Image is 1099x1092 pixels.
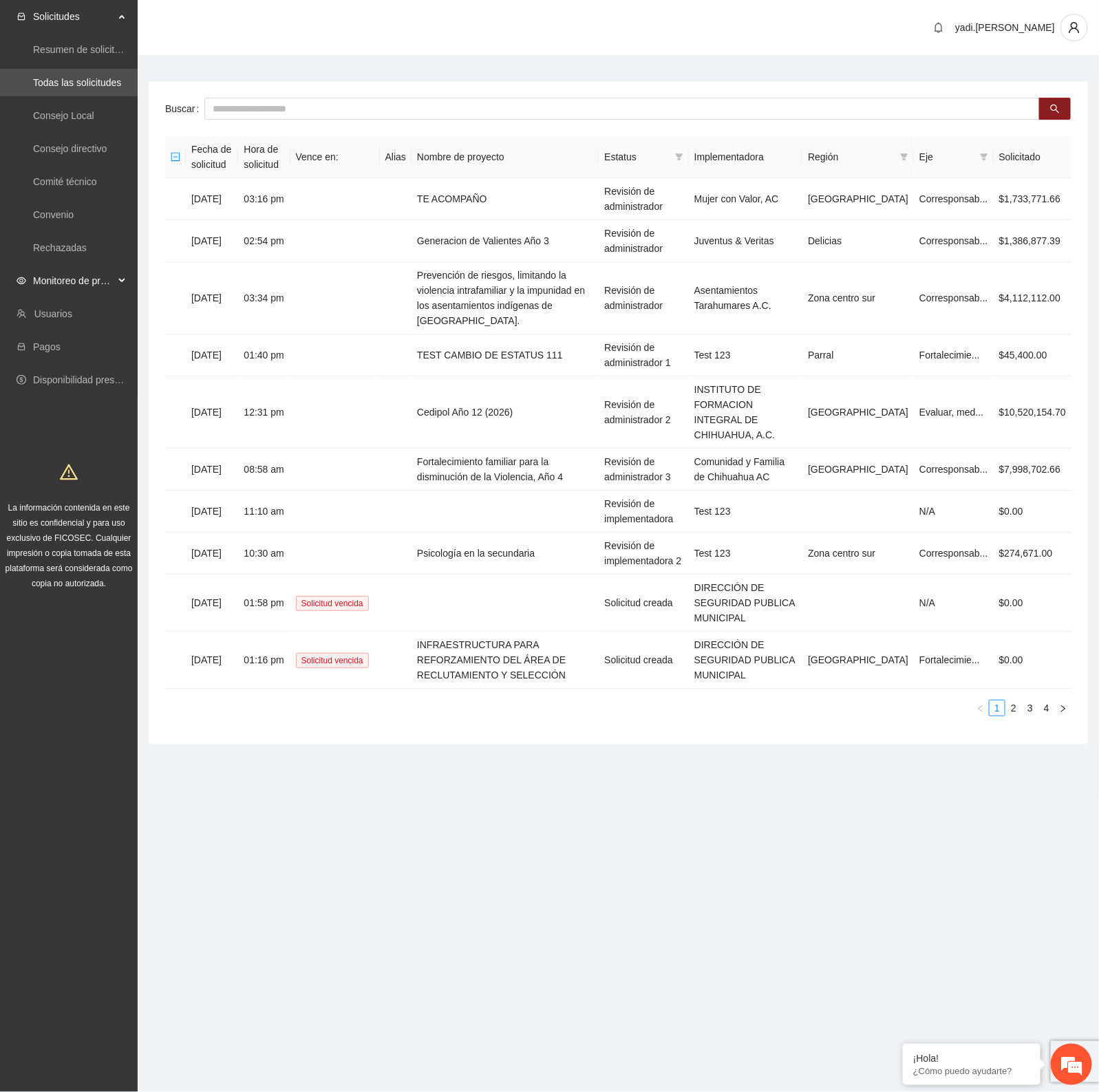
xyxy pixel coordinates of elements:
[913,1053,1030,1064] div: ¡Hola!
[1055,700,1071,716] button: right
[186,178,238,220] td: [DATE]
[186,334,238,376] td: [DATE]
[919,350,980,361] span: Fortalecimie...
[994,262,1071,334] td: $4,112,112.00
[599,262,689,334] td: Revisión de administrador
[919,654,980,665] span: Fortalecimie...
[412,178,599,220] td: TE ACOMPAÑO
[60,463,78,481] span: warning
[802,449,914,491] td: [GEOGRAPHIC_DATA]
[238,575,290,632] td: 01:58 pm
[186,632,238,689] td: [DATE]
[802,632,914,689] td: [GEOGRAPHIC_DATA]
[802,262,914,334] td: Zona centro sur
[689,220,802,262] td: Juventus & Veritas
[994,136,1071,178] th: Solicitado
[928,17,950,39] button: bell
[72,70,231,88] div: Chatee con nosotros ahora
[994,449,1071,491] td: $7,998,702.66
[604,149,670,164] span: Estatus
[412,334,599,376] td: TEST CAMBIO DE ESTATUS 111
[1006,700,1021,716] a: 2
[599,334,689,376] td: Revisión de administrador 1
[186,449,238,491] td: [DATE]
[914,491,994,533] td: N/A
[689,491,802,533] td: Test 123
[34,308,72,319] a: Usuarios
[186,136,238,178] th: Fecha de solicitud
[238,632,290,689] td: 01:16 pm
[33,341,61,352] a: Pagos
[919,235,988,246] span: Corresponsab...
[994,376,1071,449] td: $10,520,154.70
[186,575,238,632] td: [DATE]
[897,147,911,167] span: filter
[412,220,599,262] td: Generacion de Valientes Año 3
[33,3,114,30] span: Solicitudes
[1061,21,1087,34] span: user
[186,491,238,533] td: [DATE]
[226,7,259,40] div: Minimizar ventana de chat en vivo
[165,98,204,120] label: Buscar
[17,12,26,21] span: inbox
[412,632,599,689] td: INFRAESTRUCTURA PARA REFORZAMIENTO DEL ÁREA DE RECLUTAMIENTO Y SELECCIÓN
[689,376,802,449] td: INSTITUTO DE FORMACION INTEGRAL DE CHIHUAHUA, A.C.
[238,491,290,533] td: 11:10 am
[689,262,802,334] td: Asentamientos Tarahumares A.C.
[238,262,290,334] td: 03:34 pm
[1059,705,1067,713] span: right
[33,176,97,187] a: Comité técnico
[919,292,988,303] span: Corresponsab...
[186,262,238,334] td: [DATE]
[296,653,369,668] span: Solicitud vencida
[412,533,599,575] td: Psicología en la secundaria
[1039,700,1054,716] a: 4
[808,149,895,164] span: Región
[412,449,599,491] td: Fortalecimiento familiar para la disminución de la Violencia, Año 4
[33,242,87,253] a: Rechazadas
[186,220,238,262] td: [DATE]
[1039,98,1071,120] button: search
[33,267,114,295] span: Monitoreo de proyectos
[980,153,988,161] span: filter
[1023,700,1038,716] a: 3
[238,449,290,491] td: 08:58 am
[238,376,290,449] td: 12:31 pm
[972,700,989,716] li: Previous Page
[599,220,689,262] td: Revisión de administrador
[1055,700,1071,716] li: Next Page
[689,533,802,575] td: Test 123
[919,149,974,164] span: Eje
[296,596,369,611] span: Solicitud vencida
[599,491,689,533] td: Revisión de implementadora
[33,77,121,88] a: Todas las solicitudes
[171,152,180,162] span: minus-square
[914,575,994,632] td: N/A
[7,376,262,424] textarea: Escriba su mensaje y pulse “Intro”
[599,376,689,449] td: Revisión de administrador 2
[994,220,1071,262] td: $1,386,877.39
[599,575,689,632] td: Solicitud creada
[990,700,1005,716] a: 1
[1050,104,1060,115] span: search
[1022,700,1038,716] li: 3
[689,334,802,376] td: Test 123
[238,533,290,575] td: 10:30 am
[33,209,74,220] a: Convenio
[33,44,188,55] a: Resumen de solicitudes por aprobar
[802,220,914,262] td: Delicias
[994,334,1071,376] td: $45,400.00
[1060,14,1088,41] button: user
[994,575,1071,632] td: $0.00
[186,376,238,449] td: [DATE]
[412,136,599,178] th: Nombre de proyecto
[412,376,599,449] td: Cedipol Año 12 (2026)
[913,1066,1030,1076] p: ¿Cómo puedo ayudarte?
[919,407,983,418] span: Evaluar, med...
[928,22,949,33] span: bell
[238,178,290,220] td: 03:16 pm
[33,110,94,121] a: Consejo Local
[989,700,1005,716] li: 1
[238,220,290,262] td: 02:54 pm
[599,632,689,689] td: Solicitud creada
